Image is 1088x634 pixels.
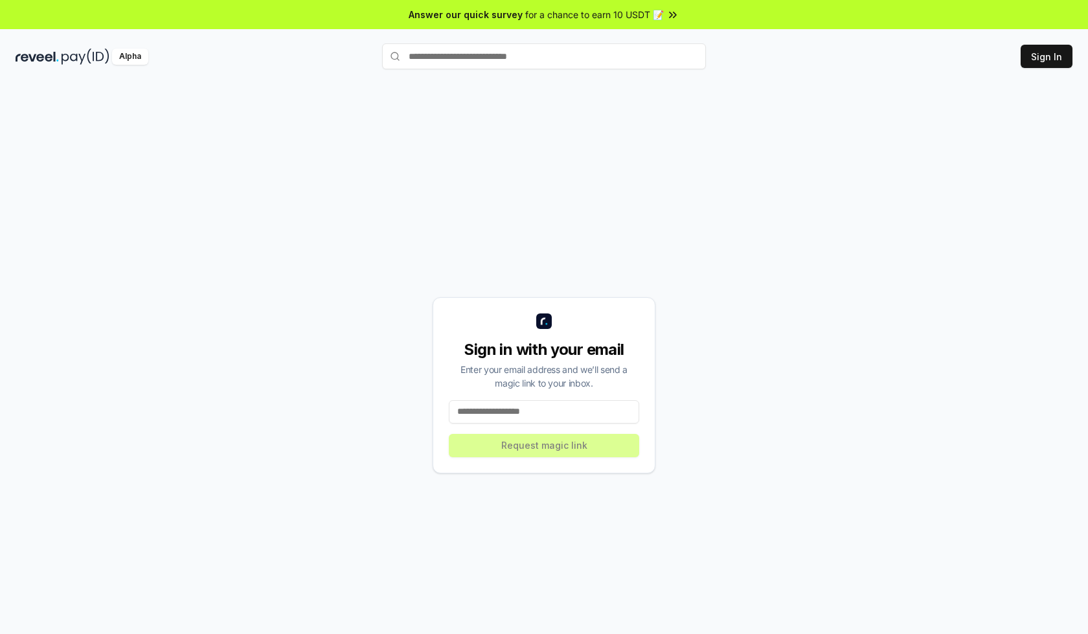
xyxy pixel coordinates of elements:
[536,313,552,329] img: logo_small
[449,339,639,360] div: Sign in with your email
[16,49,59,65] img: reveel_dark
[62,49,109,65] img: pay_id
[525,8,664,21] span: for a chance to earn 10 USDT 📝
[1021,45,1072,68] button: Sign In
[112,49,148,65] div: Alpha
[449,363,639,390] div: Enter your email address and we’ll send a magic link to your inbox.
[409,8,523,21] span: Answer our quick survey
